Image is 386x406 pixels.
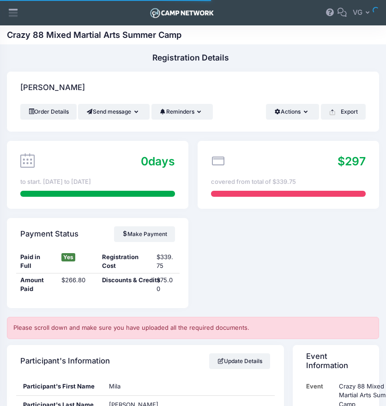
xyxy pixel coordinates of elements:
[4,2,23,24] div: Show aside menu
[7,30,181,40] h1: Crazy 88 Mixed Martial Arts Summer Camp
[353,7,362,18] span: VG
[152,53,229,63] h1: Registration Details
[20,104,77,120] a: Order Details
[141,153,175,170] div: days
[57,276,98,294] div: $266.80
[152,276,180,294] div: $75.00
[78,104,150,120] button: Send message
[209,353,271,369] a: Update Details
[321,104,366,120] button: Export
[20,221,78,247] h4: Payment Status
[16,276,57,294] div: Amount Paid
[347,2,379,24] button: VG
[16,377,103,396] div: Participant's First Name
[266,104,319,120] button: Actions
[98,253,152,271] div: Registration Cost
[151,104,213,120] button: Reminders
[141,154,148,168] span: 0
[61,253,75,261] span: Yes
[211,177,366,187] div: covered from total of $339.75
[114,226,175,242] a: Make Payment
[152,253,180,271] div: $339.75
[20,348,110,374] h4: Participant's Information
[109,382,121,390] span: Mila
[98,276,152,294] div: Discounts & Credits
[149,6,215,20] img: Logo
[20,177,175,187] div: to start. [DATE] to [DATE]
[338,154,366,168] span: $297
[306,348,362,374] h4: Event Information
[7,317,379,339] div: Please scroll down and make sure you have uploaded all the required documents.
[20,74,85,101] h4: [PERSON_NAME]
[16,253,57,271] div: Paid in Full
